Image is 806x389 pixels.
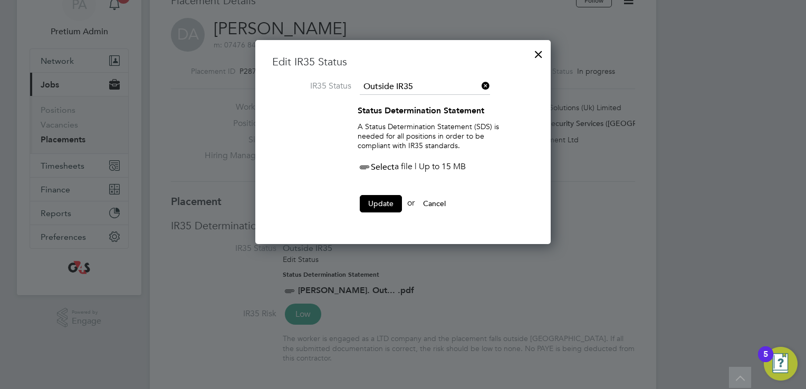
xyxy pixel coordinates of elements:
div: A Status Determination Statement (SDS) is needed for all positions in order to be compliant with ... [358,116,505,156]
strong: Status Determination Statement [358,105,484,115]
button: Update [360,195,402,212]
span: a file | Up to 15 MB [395,162,466,172]
input: Search for... [360,79,490,95]
span: Select [358,162,395,172]
div: 5 [763,354,768,368]
li: or [272,195,534,222]
h3: Edit IR35 Status [272,55,534,69]
button: Open Resource Center, 5 new notifications [764,347,798,381]
label: IR35 Status [272,81,351,92]
button: Cancel [415,195,454,212]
